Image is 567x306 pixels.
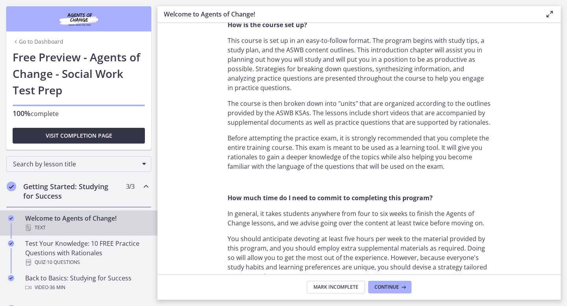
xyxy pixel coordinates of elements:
div: Quiz [25,258,148,267]
p: The course is then broken down into "units" that are organized according to the outlines provided... [228,99,491,127]
h1: Free Preview - Agents of Change - Social Work Test Prep [13,49,145,98]
div: Video [25,283,148,292]
strong: How much time do I need to commit to completing this program? [228,194,433,202]
h3: Welcome to Agents of Change! [164,9,532,19]
p: complete [13,109,145,118]
p: You should anticipate devoting at least five hours per week to the material provided by this prog... [228,234,491,281]
span: · 36 min [48,283,65,292]
span: 100% [13,109,31,118]
button: Continue [368,281,411,293]
i: Completed [7,182,16,191]
div: Playbar [34,135,212,148]
button: Mute [216,135,232,148]
img: Agents of Change [31,9,126,28]
button: Mark Incomplete [307,281,365,293]
div: Back to Basics: Studying for Success [25,273,148,292]
div: Welcome to Agents of Change! [25,214,148,232]
i: Completed [8,275,14,281]
button: Play Video: c1o6hcmjueu5qasqsu00.mp4 [107,52,156,83]
p: This course is set up in an easy-to-follow format. The program begins with study tips, a study pl... [228,36,491,92]
button: Show settings menu [232,135,247,148]
i: Completed [8,215,14,221]
span: 3 / 3 [126,182,134,191]
span: Search by lesson title [13,160,138,168]
button: Fullscreen [247,135,263,148]
a: Go to Dashboard [13,38,63,46]
div: Test Your Knowledge: 10 FREE Practice Questions with Rationales [25,239,148,267]
i: Completed [8,240,14,247]
button: Visit completion page [13,128,145,144]
div: Search by lesson title [6,156,151,172]
span: Visit completion page [46,131,112,140]
span: Mark Incomplete [313,284,358,290]
p: In general, it takes students anywhere from four to six weeks to finish the Agents of Change less... [228,209,491,228]
span: · 10 Questions [46,258,80,267]
p: Before attempting the practice exam, it is strongly recommended that you complete the entire trai... [228,133,491,171]
h2: Getting Started: Studying for Success [23,182,119,201]
strong: How is the course set up? [228,20,307,29]
span: Continue [374,284,399,290]
div: Text [25,223,148,232]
